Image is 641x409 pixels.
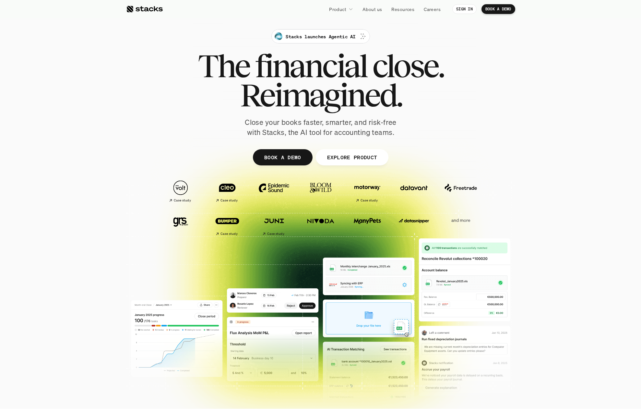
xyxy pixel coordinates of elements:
span: close. [372,51,444,80]
h2: Case study [174,198,191,202]
p: BOOK A DEMO [264,152,301,162]
a: Case study [207,177,247,205]
span: The [198,51,249,80]
p: and more [441,218,481,223]
p: EXPLORE PRODUCT [327,152,377,162]
p: BOOK A DEMO [485,7,511,11]
h2: Case study [267,232,284,236]
span: Reimagined. [240,80,401,110]
a: Case study [347,177,387,205]
a: Stacks launches Agentic AI [271,29,370,43]
h2: Case study [220,198,238,202]
a: Careers [420,3,445,15]
a: BOOK A DEMO [253,149,312,165]
p: Careers [424,6,441,13]
p: About us [362,6,382,13]
a: Case study [207,210,247,238]
p: SIGN IN [456,7,473,11]
p: Resources [391,6,414,13]
a: Resources [387,3,418,15]
a: Case study [254,210,294,238]
h2: Case study [220,232,238,236]
h2: Case study [361,198,378,202]
p: Stacks launches Agentic AI [286,33,355,40]
p: Close your books faster, smarter, and risk-free with Stacks, the AI tool for accounting teams. [240,117,402,138]
span: financial [255,51,367,80]
a: Case study [160,177,201,205]
a: About us [359,3,386,15]
a: SIGN IN [452,4,477,14]
a: BOOK A DEMO [481,4,515,14]
a: EXPLORE PRODUCT [315,149,388,165]
p: Product [329,6,346,13]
